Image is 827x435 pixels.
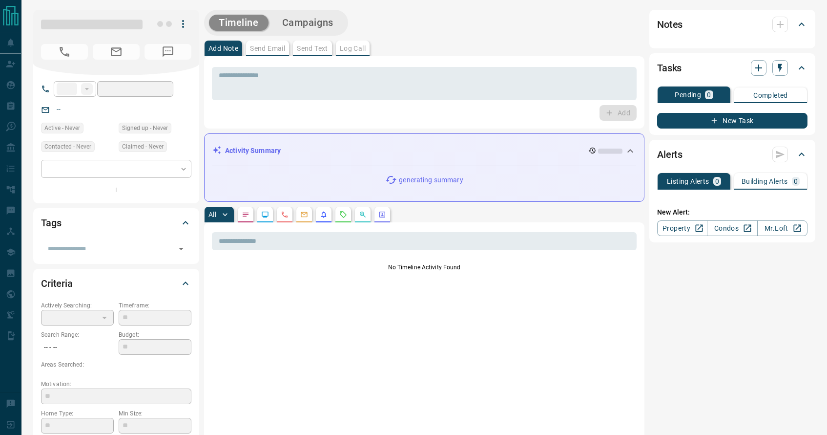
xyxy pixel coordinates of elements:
[41,211,191,235] div: Tags
[174,242,188,256] button: Open
[657,207,807,217] p: New Alert:
[93,44,140,60] span: No Email
[657,143,807,166] div: Alerts
[41,44,88,60] span: No Number
[41,360,191,369] p: Areas Searched:
[122,142,164,152] span: Claimed - Never
[667,178,709,185] p: Listing Alerts
[707,220,757,236] a: Condos
[212,263,637,272] p: No Timeline Activity Found
[41,215,61,231] h2: Tags
[707,91,711,98] p: 0
[57,106,61,113] a: --
[122,123,168,133] span: Signed up - Never
[209,15,269,31] button: Timeline
[794,178,798,185] p: 0
[261,211,269,218] svg: Lead Browsing Activity
[281,211,289,218] svg: Calls
[208,211,216,218] p: All
[399,175,463,185] p: generating summary
[119,330,191,339] p: Budget:
[41,276,73,291] h2: Criteria
[44,123,80,133] span: Active - Never
[41,272,191,295] div: Criteria
[742,178,788,185] p: Building Alerts
[657,17,682,32] h2: Notes
[41,380,191,389] p: Motivation:
[41,339,114,355] p: -- - --
[44,142,91,152] span: Contacted - Never
[359,211,367,218] svg: Opportunities
[225,146,281,156] p: Activity Summary
[753,92,788,99] p: Completed
[657,113,807,129] button: New Task
[657,220,707,236] a: Property
[300,211,308,218] svg: Emails
[119,301,191,310] p: Timeframe:
[657,13,807,36] div: Notes
[119,409,191,418] p: Min Size:
[675,91,701,98] p: Pending
[657,60,682,76] h2: Tasks
[208,45,238,52] p: Add Note
[272,15,343,31] button: Campaigns
[212,142,636,160] div: Activity Summary
[145,44,191,60] span: No Number
[41,409,114,418] p: Home Type:
[757,220,807,236] a: Mr.Loft
[41,301,114,310] p: Actively Searching:
[657,147,682,162] h2: Alerts
[378,211,386,218] svg: Agent Actions
[320,211,328,218] svg: Listing Alerts
[657,56,807,80] div: Tasks
[715,178,719,185] p: 0
[41,330,114,339] p: Search Range:
[242,211,249,218] svg: Notes
[339,211,347,218] svg: Requests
